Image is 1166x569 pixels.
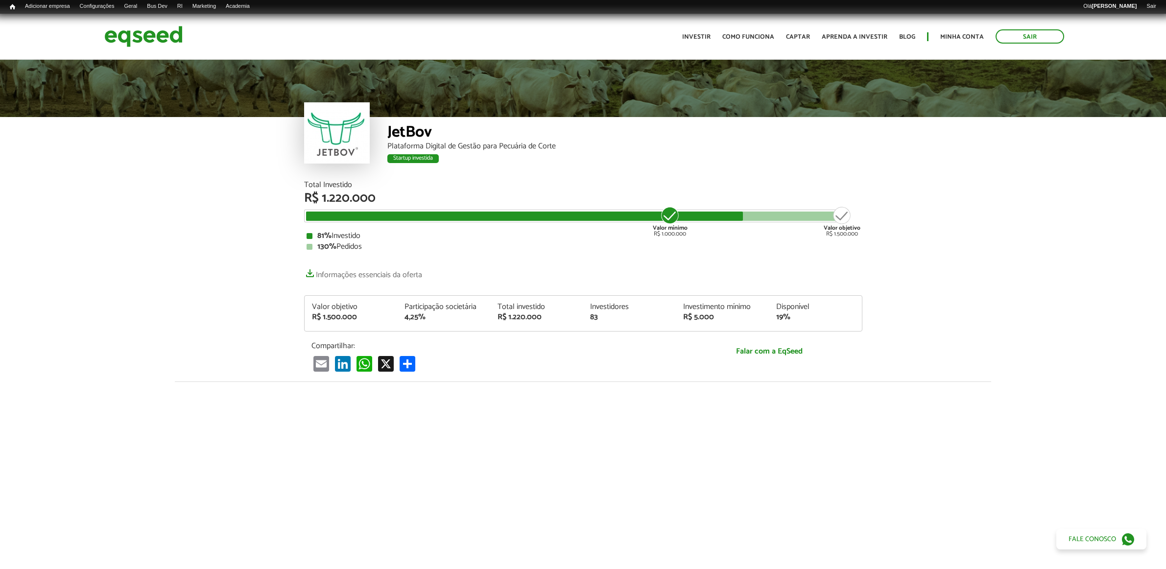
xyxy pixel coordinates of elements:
[940,34,984,40] a: Minha conta
[776,313,855,321] div: 19%
[387,142,862,150] div: Plataforma Digital de Gestão para Pecuária de Corte
[683,303,761,311] div: Investimento mínimo
[590,303,668,311] div: Investidores
[786,34,810,40] a: Captar
[822,34,887,40] a: Aprenda a investir
[304,181,862,189] div: Total Investido
[398,356,417,372] a: Compartilhar
[376,356,396,372] a: X
[996,29,1064,44] a: Sair
[387,154,439,163] div: Startup investida
[311,341,669,351] p: Compartilhar:
[5,2,20,12] a: Início
[590,313,668,321] div: 83
[405,313,483,321] div: 4,25%
[142,2,172,10] a: Bus Dev
[188,2,221,10] a: Marketing
[104,24,183,49] img: EqSeed
[824,223,860,233] strong: Valor objetivo
[653,223,688,233] strong: Valor mínimo
[317,229,332,242] strong: 81%
[652,206,689,237] div: R$ 1.000.000
[683,313,761,321] div: R$ 5.000
[312,313,390,321] div: R$ 1.500.000
[307,243,860,251] div: Pedidos
[20,2,75,10] a: Adicionar empresa
[824,206,860,237] div: R$ 1.500.000
[776,303,855,311] div: Disponível
[405,303,483,311] div: Participação societária
[899,34,915,40] a: Blog
[75,2,119,10] a: Configurações
[1142,2,1161,10] a: Sair
[722,34,774,40] a: Como funciona
[1078,2,1142,10] a: Olá[PERSON_NAME]
[387,124,862,142] div: JetBov
[498,303,576,311] div: Total investido
[333,356,353,372] a: LinkedIn
[307,232,860,240] div: Investido
[10,3,15,10] span: Início
[304,265,422,279] a: Informações essenciais da oferta
[304,192,862,205] div: R$ 1.220.000
[355,356,374,372] a: WhatsApp
[1092,3,1137,9] strong: [PERSON_NAME]
[1056,529,1146,549] a: Fale conosco
[498,313,576,321] div: R$ 1.220.000
[221,2,255,10] a: Academia
[312,303,390,311] div: Valor objetivo
[311,356,331,372] a: Email
[317,240,336,253] strong: 130%
[119,2,142,10] a: Geral
[172,2,188,10] a: RI
[682,34,711,40] a: Investir
[684,341,855,361] a: Falar com a EqSeed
